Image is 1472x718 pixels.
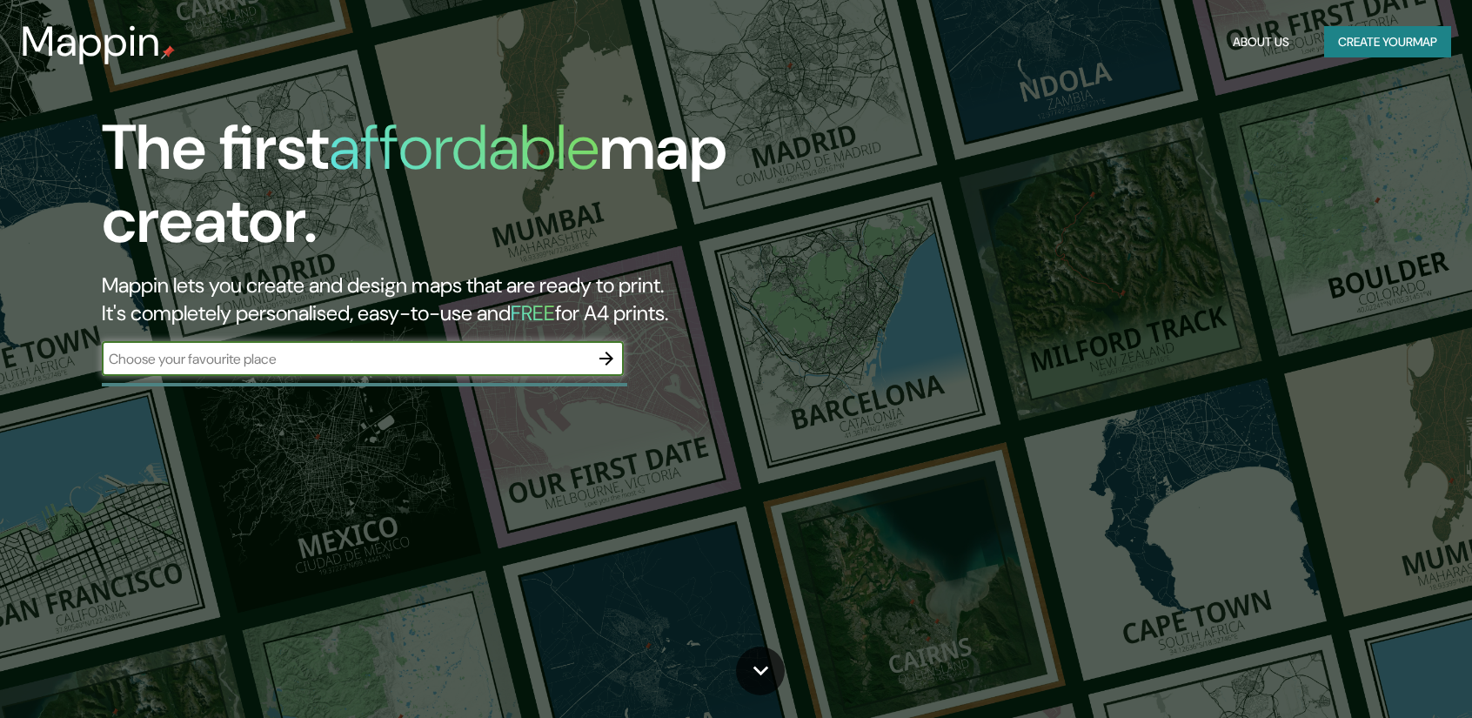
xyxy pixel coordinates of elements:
[1324,26,1451,58] button: Create yourmap
[102,349,589,369] input: Choose your favourite place
[1226,26,1296,58] button: About Us
[329,107,599,188] h1: affordable
[161,45,175,59] img: mappin-pin
[21,17,161,66] h3: Mappin
[102,111,838,272] h1: The first map creator.
[511,299,555,326] h5: FREE
[102,272,838,327] h2: Mappin lets you create and design maps that are ready to print. It's completely personalised, eas...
